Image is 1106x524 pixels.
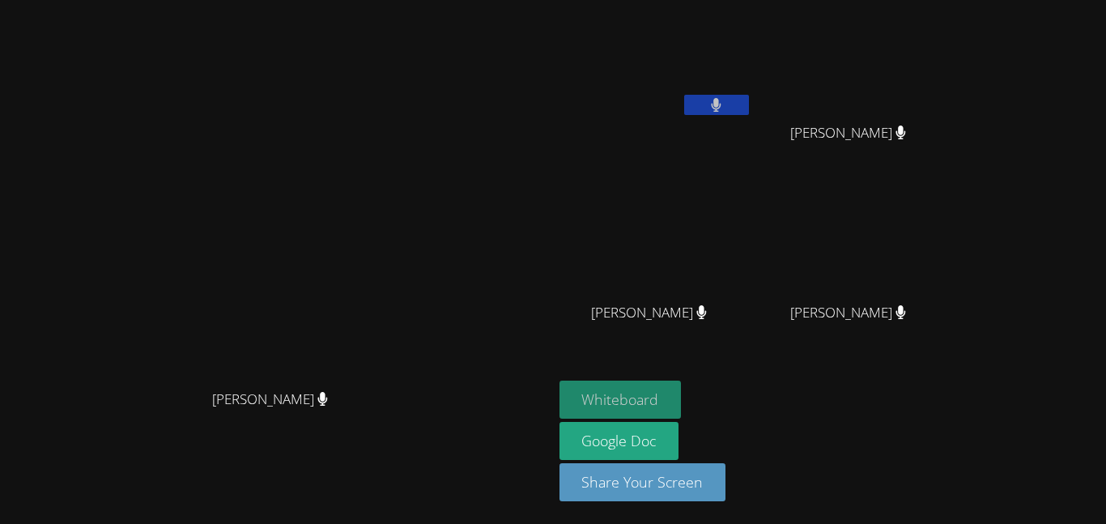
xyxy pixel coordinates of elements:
[212,388,328,411] span: [PERSON_NAME]
[559,422,679,460] a: Google Doc
[559,463,726,501] button: Share Your Screen
[559,381,682,419] button: Whiteboard
[790,301,906,325] span: [PERSON_NAME]
[790,121,906,145] span: [PERSON_NAME]
[591,301,707,325] span: [PERSON_NAME]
